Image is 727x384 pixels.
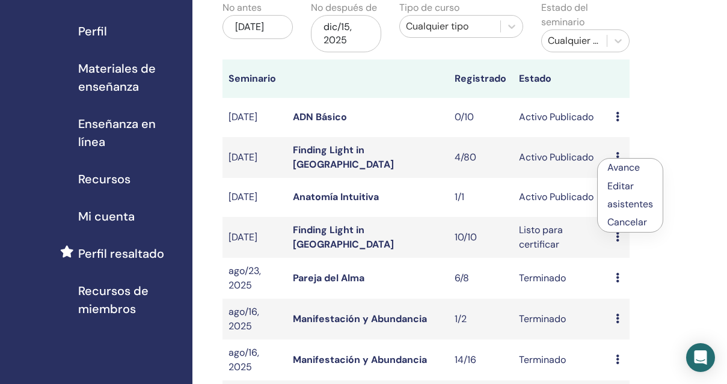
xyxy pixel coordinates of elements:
a: Finding Light in [GEOGRAPHIC_DATA] [293,224,394,251]
th: Seminario [222,59,287,98]
a: Avance [607,161,640,174]
td: Terminado [513,299,610,340]
span: Perfil [78,22,107,40]
span: Recursos [78,170,130,188]
a: Manifestación y Abundancia [293,312,427,325]
a: Pareja del Alma [293,272,364,284]
label: No antes [222,1,262,15]
td: ago/23, 2025 [222,258,287,299]
a: Anatomía Intuitiva [293,190,379,203]
span: Recursos de miembros [78,282,183,318]
div: Cualquier estatus [548,34,601,48]
td: [DATE] [222,98,287,137]
div: dic/15, 2025 [311,15,381,52]
td: Activo Publicado [513,178,610,217]
span: Enseñanza en línea [78,115,183,151]
label: Estado del seminario [541,1,630,29]
a: asistentes [607,198,653,210]
th: Registrado [449,59,513,98]
a: Editar [607,180,634,192]
td: [DATE] [222,137,287,178]
td: 4/80 [449,137,513,178]
td: ago/16, 2025 [222,340,287,380]
td: [DATE] [222,217,287,258]
label: No después de [311,1,377,15]
td: [DATE] [222,178,287,217]
a: Manifestación y Abundancia [293,353,427,366]
span: Mi cuenta [78,207,135,225]
td: 0/10 [449,98,513,137]
td: Terminado [513,340,610,380]
td: Terminado [513,258,610,299]
span: Materiales de enseñanza [78,59,183,96]
div: [DATE] [222,15,293,39]
td: ago/16, 2025 [222,299,287,340]
td: 6/8 [449,258,513,299]
td: 14/16 [449,340,513,380]
td: Activo Publicado [513,137,610,178]
span: Perfil resaltado [78,245,164,263]
td: Activo Publicado [513,98,610,137]
a: ADN Básico [293,111,347,123]
td: 1/1 [449,178,513,217]
td: 10/10 [449,217,513,258]
div: Cualquier tipo [406,19,494,34]
div: Open Intercom Messenger [686,343,715,372]
td: 1/2 [449,299,513,340]
td: Listo para certificar [513,217,610,258]
p: Cancelar [607,215,653,230]
th: Estado [513,59,610,98]
a: Finding Light in [GEOGRAPHIC_DATA] [293,144,394,171]
label: Tipo de curso [399,1,459,15]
